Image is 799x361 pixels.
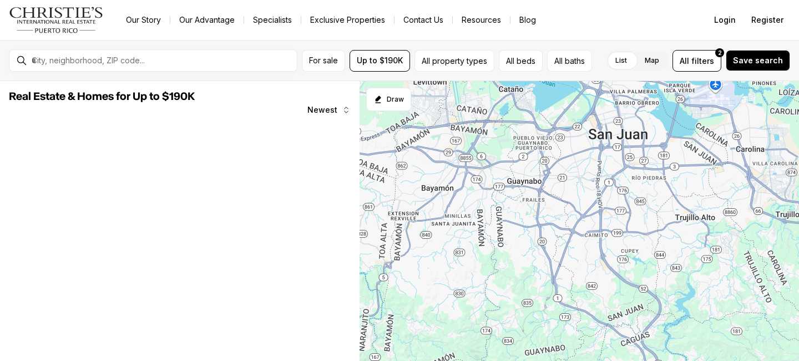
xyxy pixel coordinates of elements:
[672,50,721,72] button: Allfilters2
[395,12,452,28] button: Contact Us
[302,50,345,72] button: For sale
[636,51,668,71] label: Map
[301,12,394,28] a: Exclusive Properties
[718,48,722,57] span: 2
[117,12,170,28] a: Our Story
[499,50,543,72] button: All beds
[9,7,104,33] img: logo
[453,12,510,28] a: Resources
[350,50,410,72] button: Up to $190K
[301,99,357,121] button: Newest
[414,50,494,72] button: All property types
[309,56,338,65] span: For sale
[547,50,592,72] button: All baths
[307,106,337,114] span: Newest
[606,51,636,71] label: List
[357,56,403,65] span: Up to $190K
[733,56,783,65] span: Save search
[510,12,545,28] a: Blog
[170,12,244,28] a: Our Advantage
[244,12,301,28] a: Specialists
[726,50,790,71] button: Save search
[707,9,742,31] button: Login
[745,9,790,31] button: Register
[9,91,195,102] span: Real Estate & Homes for Up to $190K
[751,16,783,24] span: Register
[366,88,411,111] button: Start drawing
[714,16,736,24] span: Login
[691,55,714,67] span: filters
[680,55,689,67] span: All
